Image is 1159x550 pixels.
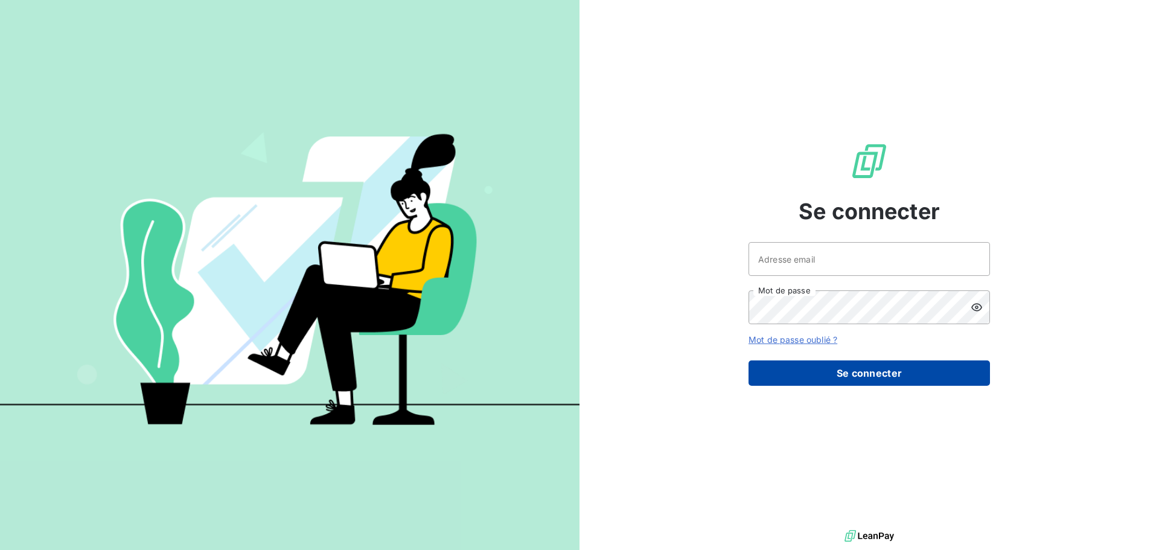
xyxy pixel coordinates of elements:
[749,360,990,386] button: Se connecter
[749,334,837,345] a: Mot de passe oublié ?
[799,195,940,228] span: Se connecter
[749,242,990,276] input: placeholder
[845,527,894,545] img: logo
[850,142,889,181] img: Logo LeanPay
